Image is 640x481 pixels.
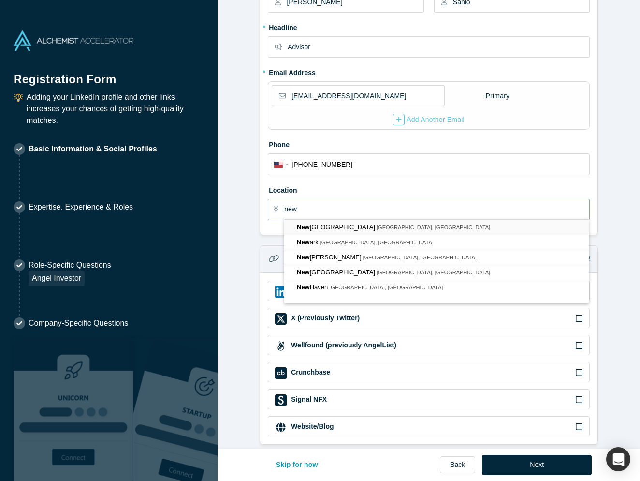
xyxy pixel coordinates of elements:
[297,224,310,231] span: New
[393,113,465,126] button: Add Another Email
[290,313,360,323] label: X (Previously Twitter)
[29,317,128,329] p: Company-Specific Questions
[268,308,590,328] div: X (Previously Twitter) iconX (Previously Twitter)
[14,30,133,51] img: Alchemist Accelerator Logo
[290,421,334,432] label: Website/Blog
[329,285,443,290] span: [GEOGRAPHIC_DATA], [GEOGRAPHIC_DATA]
[363,255,477,260] span: [GEOGRAPHIC_DATA], [GEOGRAPHIC_DATA]
[297,239,320,246] span: ark
[29,259,111,271] p: Role-Specific Questions
[297,269,377,276] span: [GEOGRAPHIC_DATA]
[440,456,475,473] a: Back
[297,284,310,291] span: New
[268,182,590,195] label: Location
[14,338,133,481] img: Robust Technologies
[266,455,328,475] button: Skip for now
[284,199,589,220] input: Enter a location
[320,240,434,245] span: [GEOGRAPHIC_DATA], [GEOGRAPHIC_DATA]
[133,338,253,481] img: Prism AI
[29,143,157,155] p: Basic Information & Social Profiles
[275,340,287,352] img: Wellfound (previously AngelList) icon
[290,367,330,377] label: Crunchbase
[268,19,590,33] label: Headline
[377,270,490,275] span: [GEOGRAPHIC_DATA], [GEOGRAPHIC_DATA]
[297,224,377,231] span: [GEOGRAPHIC_DATA]
[29,201,133,213] p: Expertise, Experience & Roles
[275,394,287,406] img: Signal NFX icon
[268,64,316,78] label: Email Address
[268,389,590,409] div: Signal NFX iconSignal NFX
[393,114,465,125] div: Add Another Email
[297,269,310,276] span: New
[268,416,590,436] div: Website/Blog iconWebsite/Blog
[297,254,310,261] span: New
[268,335,590,355] div: Wellfound (previously AngelList) iconWellfound (previously AngelList)
[482,455,592,475] button: Next
[290,394,327,405] label: Signal NFX
[485,88,510,105] div: Primary
[268,136,590,150] label: Phone
[275,286,287,298] img: LinkedIn icon
[288,37,589,57] input: Partner, CEO
[268,281,590,301] div: LinkedIn iconLinkedIn
[297,284,329,291] span: Haven
[297,254,363,261] span: [PERSON_NAME]
[275,313,287,325] img: X (Previously Twitter) icon
[290,340,396,350] label: Wellfound (previously AngelList)
[297,239,310,246] span: New
[377,225,490,230] span: [GEOGRAPHIC_DATA], [GEOGRAPHIC_DATA]
[275,367,287,379] img: Crunchbase icon
[14,60,204,88] h1: Registration Form
[29,271,85,286] div: Angel Investor
[268,362,590,382] div: Crunchbase iconCrunchbase
[27,91,204,126] p: Adding your LinkedIn profile and other links increases your chances of getting high-quality matches.
[275,421,287,433] img: Website/Blog icon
